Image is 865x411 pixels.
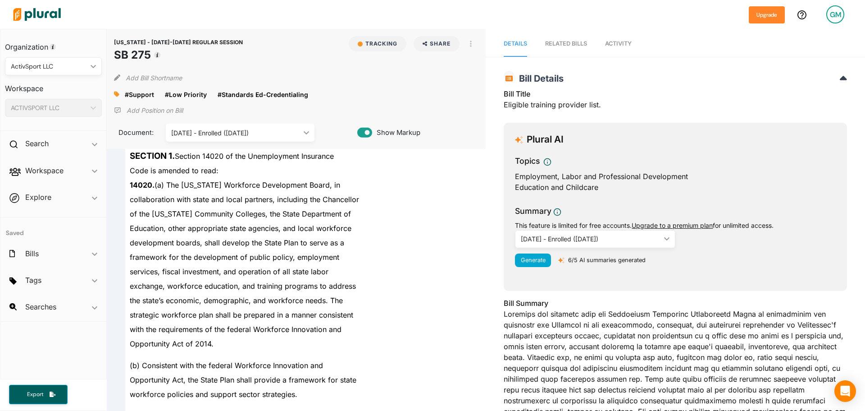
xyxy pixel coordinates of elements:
[21,391,50,398] span: Export
[5,34,102,54] h3: Organization
[49,43,57,51] div: Tooltip anchor
[25,302,56,312] h2: Searches
[130,209,351,218] span: of the [US_STATE] Community Colleges, the State Department of
[25,166,64,175] h2: Workspace
[218,91,308,98] span: #Standards Ed-Credentialing
[130,224,351,233] span: Education, other appropriate state agencies, and local workforce
[0,217,106,240] h4: Saved
[114,47,243,63] h1: SB 275
[349,36,406,51] button: Tracking
[5,75,102,95] h3: Workspace
[114,128,155,138] span: Document:
[632,222,713,229] a: Upgrade to a premium plan
[504,88,847,115] div: Eligible training provider list.
[130,152,334,161] span: Section 14020 of the Unemployment Insurance
[130,310,353,319] span: strategic workforce plan shall be prepared in a manner consistent
[130,361,323,370] span: (b) Consistent with the federal Workforce Innovation and
[130,166,219,175] span: Code is amended to read:
[114,104,183,117] div: Add Position Statement
[127,106,183,115] p: Add Position on Bill
[545,31,587,57] a: RELATED BILLS
[130,339,214,348] span: Opportunity Act of 2014.
[130,253,339,262] span: framework for the development of public policy, employment
[414,36,460,51] button: Share
[819,2,851,27] a: GM
[130,296,343,305] span: the state’s economic, demographic, and workforce needs. The
[125,91,154,98] span: #Support
[504,298,847,309] h3: Bill Summary
[545,39,587,48] div: RELATED BILLS
[130,375,356,384] span: Opportunity Act, the State Plan shall provide a framework for state
[515,254,551,267] button: Generate
[605,31,632,57] a: Activity
[114,88,119,101] div: Add tags
[515,171,836,182] div: Employment, Labor and Professional Development
[25,275,41,285] h2: Tags
[130,282,356,291] span: exchange, workforce education, and training programs to address
[130,195,359,204] span: collaboration with state and local partners, including the Chancellor
[504,88,847,99] h3: Bill Title
[171,128,300,138] div: [DATE] - Enrolled ([DATE])
[515,155,540,167] h3: Topics
[515,182,836,193] div: Education and Childcare
[130,390,297,399] span: workforce policies and support sector strategies.
[749,10,785,19] a: Upgrade
[521,234,660,244] div: [DATE] - Enrolled ([DATE])
[218,90,308,99] a: #Standards Ed-Credentialing
[165,91,207,98] span: #Low Priority
[130,151,175,161] strong: SECTION 1.
[11,103,87,113] div: ACTIVSPORT LLC
[372,128,420,138] span: Show Markup
[130,180,340,189] span: (a) The [US_STATE] Workforce Development Board, in
[11,62,87,71] div: ActivSport LLC
[521,257,546,263] span: Generate
[568,256,646,264] p: 6/5 AI summaries generated
[9,385,68,404] button: Export
[125,90,154,99] a: #Support
[25,139,49,148] h2: Search
[153,51,161,59] div: Tooltip anchor
[515,221,836,230] div: This feature is limited for free accounts. for unlimited access.
[410,36,464,51] button: Share
[504,31,527,57] a: Details
[504,40,527,47] span: Details
[130,325,341,334] span: with the requirements of the federal Workforce Innovation and
[514,73,564,84] span: Bill Details
[826,5,844,23] div: GM
[25,249,39,259] h2: Bills
[130,180,155,189] strong: 14020.
[605,40,632,47] span: Activity
[126,70,182,85] button: Add Bill Shortname
[515,205,551,217] h3: Summary
[114,39,243,46] span: [US_STATE] - [DATE]-[DATE] REGULAR SESSION
[25,192,51,202] h2: Explore
[749,6,785,23] button: Upgrade
[130,267,328,276] span: services, fiscal investment, and operation of all state labor
[165,90,207,99] a: #Low Priority
[834,380,856,402] div: Open Intercom Messenger
[527,134,564,145] h3: Plural AI
[130,238,344,247] span: development boards, shall develop the State Plan to serve as a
